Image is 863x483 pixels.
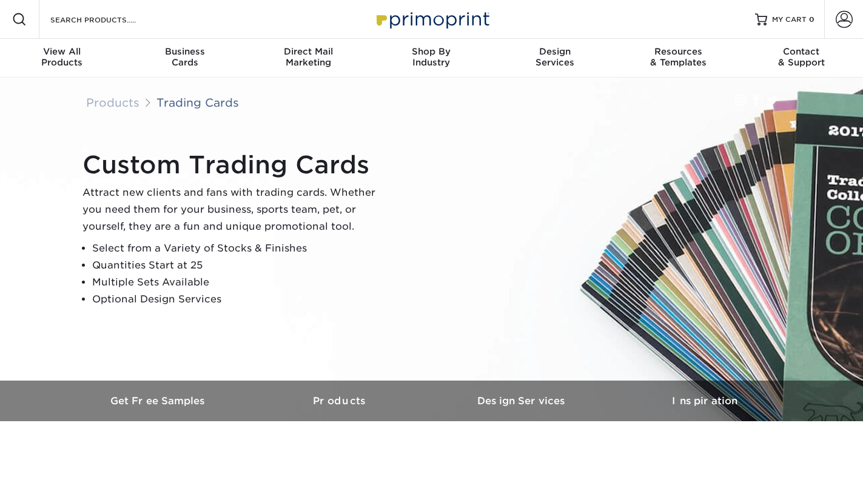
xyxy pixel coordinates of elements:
[616,39,739,78] a: Resources& Templates
[740,39,863,78] a: Contact& Support
[68,381,250,421] a: Get Free Samples
[493,46,616,57] span: Design
[92,240,386,257] li: Select from a Variety of Stocks & Finishes
[432,395,614,407] h3: Design Services
[493,39,616,78] a: DesignServices
[68,395,250,407] h3: Get Free Samples
[614,395,796,407] h3: Inspiration
[250,395,432,407] h3: Products
[740,46,863,57] span: Contact
[92,291,386,308] li: Optional Design Services
[432,381,614,421] a: Design Services
[86,96,139,109] a: Products
[370,46,493,57] span: Shop By
[82,184,386,235] p: Attract new clients and fans with trading cards. Whether you need them for your business, sports ...
[49,12,167,27] input: SEARCH PRODUCTS.....
[370,39,493,78] a: Shop ByIndustry
[156,96,239,109] a: Trading Cards
[772,15,807,25] span: MY CART
[123,46,246,68] div: Cards
[250,381,432,421] a: Products
[247,46,370,68] div: Marketing
[123,46,246,57] span: Business
[92,257,386,274] li: Quantities Start at 25
[371,6,492,32] img: Primoprint
[493,46,616,68] div: Services
[370,46,493,68] div: Industry
[92,274,386,291] li: Multiple Sets Available
[82,150,386,179] h1: Custom Trading Cards
[123,39,246,78] a: BusinessCards
[247,46,370,57] span: Direct Mail
[614,381,796,421] a: Inspiration
[740,46,863,68] div: & Support
[616,46,739,57] span: Resources
[809,15,814,24] span: 0
[247,39,370,78] a: Direct MailMarketing
[616,46,739,68] div: & Templates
